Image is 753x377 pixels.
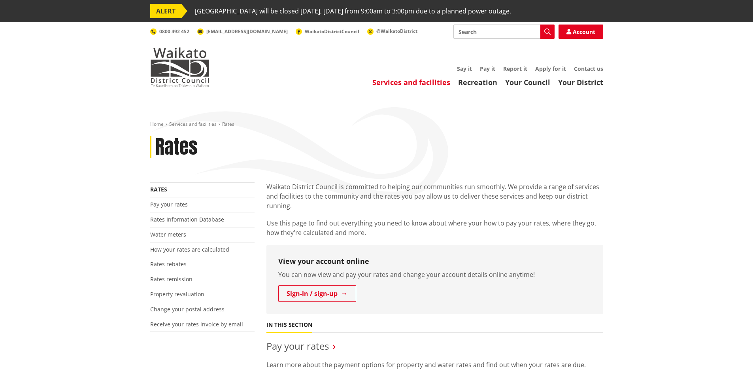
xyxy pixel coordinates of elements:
[558,78,603,87] a: Your District
[197,28,288,35] a: [EMAIL_ADDRESS][DOMAIN_NAME]
[150,246,229,253] a: How your rates are calculated
[150,320,243,328] a: Receive your rates invoice by email
[305,28,359,35] span: WaikatoDistrictCouncil
[372,78,450,87] a: Services and facilities
[150,201,188,208] a: Pay your rates
[480,65,495,72] a: Pay it
[505,78,550,87] a: Your Council
[535,65,566,72] a: Apply for it
[169,121,217,127] a: Services and facilities
[222,121,234,127] span: Rates
[150,28,189,35] a: 0800 492 452
[266,360,603,369] p: Learn more about the payment options for property and water rates and find out when your rates ar...
[458,78,497,87] a: Recreation
[367,28,417,34] a: @WaikatoDistrict
[503,65,527,72] a: Report it
[150,305,225,313] a: Change your postal address
[266,322,312,328] h5: In this section
[278,285,356,302] a: Sign-in / sign-up
[278,257,591,266] h3: View your account online
[296,28,359,35] a: WaikatoDistrictCouncil
[150,121,603,128] nav: breadcrumb
[150,186,167,193] a: Rates
[376,28,417,34] span: @WaikatoDistrict
[266,218,603,237] p: Use this page to find out everything you need to know about where your how to pay your rates, whe...
[159,28,189,35] span: 0800 492 452
[453,25,555,39] input: Search input
[278,270,591,279] p: You can now view and pay your rates and change your account details online anytime!
[150,121,164,127] a: Home
[150,260,187,268] a: Rates rebates
[266,339,329,352] a: Pay your rates
[150,4,181,18] span: ALERT
[195,4,511,18] span: [GEOGRAPHIC_DATA] will be closed [DATE], [DATE] from 9:00am to 3:00pm due to a planned power outage.
[559,25,603,39] a: Account
[457,65,472,72] a: Say it
[155,136,198,159] h1: Rates
[206,28,288,35] span: [EMAIL_ADDRESS][DOMAIN_NAME]
[150,231,186,238] a: Water meters
[150,290,204,298] a: Property revaluation
[150,47,209,87] img: Waikato District Council - Te Kaunihera aa Takiwaa o Waikato
[150,275,192,283] a: Rates remission
[150,216,224,223] a: Rates Information Database
[574,65,603,72] a: Contact us
[266,182,603,210] p: Waikato District Council is committed to helping our communities run smoothly. We provide a range...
